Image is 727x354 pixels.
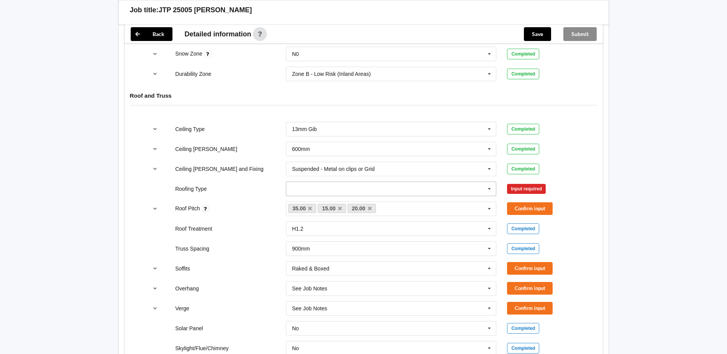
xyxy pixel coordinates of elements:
label: Durability Zone [175,71,211,77]
a: 20.00 [348,204,376,213]
div: Completed [507,164,539,174]
button: Confirm input [507,302,553,315]
a: 15.00 [318,204,346,213]
label: Skylight/Flue/Chimney [175,345,228,351]
div: Completed [507,243,539,254]
label: Snow Zone [175,51,204,57]
div: Completed [507,124,539,134]
label: Soffits [175,265,190,272]
button: reference-toggle [148,67,162,81]
div: Raked & Boxed [292,266,329,271]
div: See Job Notes [292,286,327,291]
button: Save [524,27,551,41]
div: Completed [507,323,539,334]
div: Completed [507,69,539,79]
button: reference-toggle [148,202,162,216]
a: 35.00 [288,204,317,213]
button: reference-toggle [148,302,162,315]
h3: Job title: [130,6,159,15]
div: See Job Notes [292,306,327,311]
label: Ceiling Type [175,126,205,132]
label: Ceiling [PERSON_NAME] [175,146,237,152]
div: No [292,346,299,351]
div: Completed [507,223,539,234]
label: Overhang [175,285,199,292]
button: Confirm input [507,262,553,275]
div: 600mm [292,146,310,152]
div: Input required [507,184,546,194]
label: Solar Panel [175,325,203,331]
label: Roof Treatment [175,226,212,232]
div: Zone B - Low Risk (Inland Areas) [292,71,371,77]
button: reference-toggle [148,122,162,136]
label: Ceiling [PERSON_NAME] and Fixing [175,166,263,172]
div: 900mm [292,246,310,251]
button: reference-toggle [148,142,162,156]
button: reference-toggle [148,282,162,295]
label: Roof Pitch [175,205,201,211]
div: Completed [507,144,539,154]
div: H1.2 [292,226,304,231]
button: Confirm input [507,202,553,215]
h4: Roof and Truss [130,92,597,99]
div: N0 [292,51,299,57]
button: reference-toggle [148,262,162,275]
div: No [292,326,299,331]
div: 13mm Gib [292,126,317,132]
label: Verge [175,305,189,311]
button: Back [131,27,172,41]
div: Completed [507,49,539,59]
h3: JTP 25005 [PERSON_NAME] [159,6,252,15]
button: reference-toggle [148,162,162,176]
label: Truss Spacing [175,246,209,252]
div: Suspended - Metal on clips or Grid [292,166,375,172]
button: reference-toggle [148,47,162,61]
button: Confirm input [507,282,553,295]
div: Completed [507,343,539,354]
span: Detailed information [185,31,251,38]
label: Roofing Type [175,186,207,192]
